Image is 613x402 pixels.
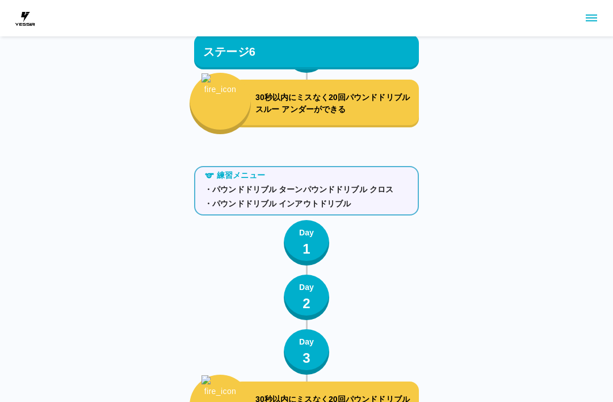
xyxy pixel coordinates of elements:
[204,198,409,210] p: ・パウンドドリブル インアウトドリブル
[190,73,251,134] button: fire_icon
[299,336,314,348] p: Day
[203,43,255,60] p: ステージ6
[255,92,414,115] p: 30秒以内にミスなく20回パウンドドリブル スルー アンダーができる
[303,239,310,259] p: 1
[284,275,329,320] button: Day2
[303,348,310,368] p: 3
[201,73,240,120] img: fire_icon
[284,329,329,375] button: Day3
[217,169,265,181] p: 練習メニュー
[284,220,329,266] button: Day1
[299,281,314,293] p: Day
[204,184,409,196] p: ・パウンドドリブル ターンパウンドドリブル クロス
[582,9,601,28] button: sidemenu
[14,7,36,30] img: dummy
[303,293,310,314] p: 2
[299,227,314,239] p: Day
